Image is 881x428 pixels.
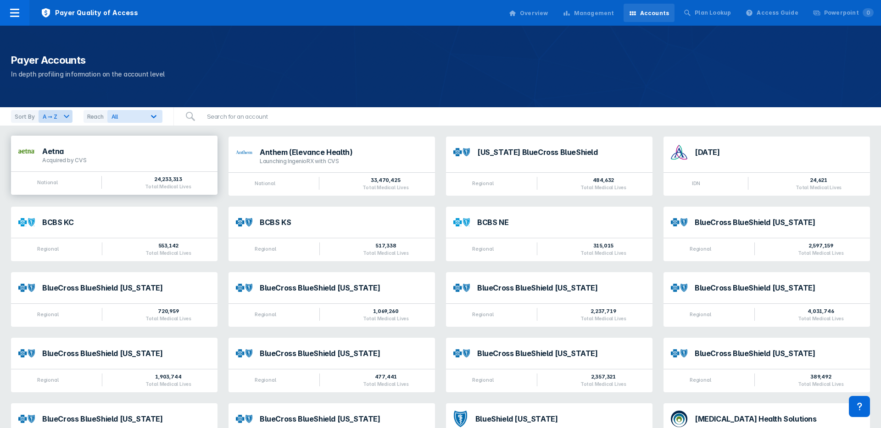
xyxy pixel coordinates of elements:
[255,246,276,252] div: Regional
[363,250,409,256] div: Total Medical Lives
[229,207,435,261] a: BCBS KSRegional517,338Total Medical Lives
[42,157,210,164] div: Acquired by CVS
[18,149,35,153] img: aetna.png
[824,9,874,17] div: Powerpoint
[798,316,844,321] div: Total Medical Lives
[664,272,870,327] a: BlueCross BlueShield [US_STATE]Regional4,031,746Total Medical Lives
[362,185,408,190] div: Total Medical Lives
[558,4,620,22] a: Management
[664,338,870,392] a: BlueCross BlueShield [US_STATE]Regional389,492Total Medical Lives
[580,316,626,321] div: Total Medical Lives
[695,415,863,423] div: [MEDICAL_DATA] Health Solutions
[236,284,252,292] img: bcbs-la.png
[690,311,711,318] div: Regional
[255,311,276,318] div: Regional
[798,242,844,249] div: 2,597,159
[849,396,870,417] div: Contact Support
[363,316,409,321] div: Total Medical Lives
[363,373,409,380] div: 477,441
[580,381,626,387] div: Total Medical Lives
[145,242,191,249] div: 553,142
[574,9,614,17] div: Management
[42,350,210,357] div: BlueCross BlueShield [US_STATE]
[690,377,711,383] div: Regional
[671,218,687,227] img: bcbs-al.png
[260,148,428,156] div: Anthem (Elevance Health)
[145,307,191,315] div: 720,959
[236,214,252,230] img: bcbs-ks.png
[580,185,626,190] div: Total Medical Lives
[145,184,191,189] div: Total Medical Lives
[236,415,252,423] img: bcbs-tn.png
[671,144,687,160] img: ascension-health.png
[477,350,645,357] div: BlueCross BlueShield [US_STATE]
[671,284,687,292] img: bcbs-mi.png
[695,284,863,291] div: BlueCross BlueShield [US_STATE]
[201,107,305,126] input: Search for an account
[11,53,870,67] h1: Payer Accounts
[260,158,428,165] div: Launching IngenioRX with CVS
[363,242,409,249] div: 517,338
[798,250,844,256] div: Total Medical Lives
[796,176,842,184] div: 24,621
[671,349,687,358] img: bcbs-ri.png
[11,69,870,80] p: In depth profiling information on the account level
[11,338,217,392] a: BlueCross BlueShield [US_STATE]Regional1,903,744Total Medical Lives
[798,307,844,315] div: 4,031,746
[42,219,210,226] div: BCBS KC
[690,246,711,252] div: Regional
[260,415,428,423] div: BlueCross BlueShield [US_STATE]
[145,373,191,380] div: 1,903,744
[454,411,467,427] img: bs-ca.png
[255,180,275,187] div: National
[229,272,435,327] a: BlueCross BlueShield [US_STATE]Regional1,069,260Total Medical Lives
[671,411,687,427] img: cambia-health-solutions.png
[453,148,470,157] img: bcbs-ar.png
[363,381,409,387] div: Total Medical Lives
[37,311,58,318] div: Regional
[863,8,874,17] span: 0
[446,272,652,327] a: BlueCross BlueShield [US_STATE]Regional2,237,719Total Medical Lives
[580,307,626,315] div: 2,237,719
[446,137,652,196] a: [US_STATE] BlueCross BlueShieldRegional484,632Total Medical Lives
[640,9,669,17] div: Accounts
[18,214,35,230] img: bcbs-kansas-city.png
[472,246,493,252] div: Regional
[260,284,428,291] div: BlueCross BlueShield [US_STATE]
[664,137,870,196] a: [DATE]IDN24,621Total Medical Lives
[42,148,210,155] div: Aetna
[145,250,191,256] div: Total Medical Lives
[145,381,191,387] div: Total Medical Lives
[446,338,652,392] a: BlueCross BlueShield [US_STATE]Regional2,357,321Total Medical Lives
[18,284,35,292] img: bcbs-az.png
[472,311,493,318] div: Regional
[798,381,844,387] div: Total Medical Lives
[580,176,626,184] div: 484,632
[453,214,470,230] img: bcbs-ne.png
[580,373,626,380] div: 2,357,321
[11,272,217,327] a: BlueCross BlueShield [US_STATE]Regional720,959Total Medical Lives
[11,207,217,261] a: BCBS KCRegional553,142Total Medical Lives
[260,350,428,357] div: BlueCross BlueShield [US_STATE]
[39,112,61,121] div: A ➞ Z
[664,207,870,261] a: BlueCross BlueShield [US_STATE]Regional2,597,159Total Medical Lives
[503,4,554,22] a: Overview
[84,110,107,123] div: Reach
[37,246,58,252] div: Regional
[472,180,493,187] div: Regional
[796,185,842,190] div: Total Medical Lives
[477,219,645,226] div: BCBS NE
[112,113,118,120] span: All
[692,180,700,187] div: IDN
[580,242,626,249] div: 315,015
[363,307,409,315] div: 1,069,260
[695,148,863,156] div: [DATE]
[475,415,645,423] div: BlueShield [US_STATE]
[255,377,276,383] div: Regional
[757,9,798,17] div: Access Guide
[18,349,35,358] img: bcbs-mn.png
[37,179,57,186] div: National
[37,377,58,383] div: Regional
[42,415,210,423] div: BlueCross BlueShield [US_STATE]
[472,377,493,383] div: Regional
